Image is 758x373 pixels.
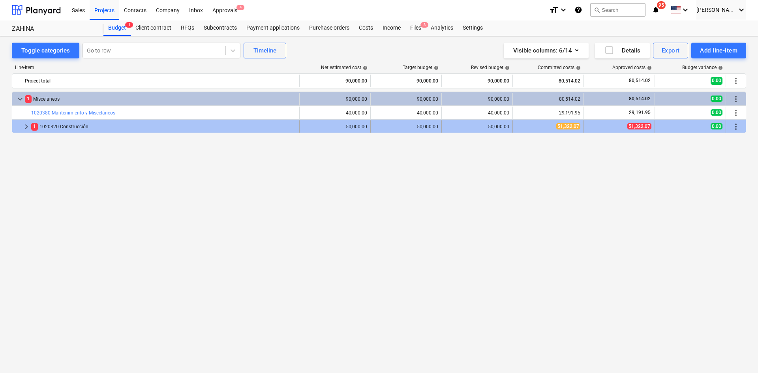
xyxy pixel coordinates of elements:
[303,110,367,116] div: 40,000.00
[516,96,580,102] div: 80,514.02
[22,122,31,131] span: keyboard_arrow_right
[682,65,723,70] div: Budget variance
[711,123,722,129] span: 0.00
[21,45,70,56] div: Toggle categories
[627,123,651,129] span: 51,322.07
[236,5,244,10] span: 4
[594,7,600,13] span: search
[445,75,509,87] div: 90,000.00
[559,5,568,15] i: keyboard_arrow_down
[662,45,680,56] div: Export
[445,96,509,102] div: 90,000.00
[696,7,736,13] span: [PERSON_NAME]
[103,20,131,36] a: Budget1
[590,3,645,17] button: Search
[31,120,296,133] div: 1020320 Construcción
[595,43,650,58] button: Details
[574,66,581,70] span: help
[711,109,722,116] span: 0.00
[31,110,115,116] a: 1020380 Mantenimiento y Misceláneos
[25,75,296,87] div: Project total
[354,20,378,36] a: Costs
[303,124,367,129] div: 50,000.00
[711,96,722,102] span: 0.00
[374,96,438,102] div: 90,000.00
[303,96,367,102] div: 90,000.00
[303,75,367,87] div: 90,000.00
[242,20,304,36] a: Payment applications
[131,20,176,36] a: Client contract
[426,20,458,36] a: Analytics
[504,43,589,58] button: Visible columns:6/14
[556,123,580,129] span: 51,322.07
[652,5,660,15] i: notifications
[719,335,758,373] iframe: Chat Widget
[304,20,354,36] a: Purchase orders
[700,45,737,56] div: Add line-item
[513,45,579,56] div: Visible columns : 6/14
[378,20,405,36] a: Income
[711,77,722,84] span: 0.00
[691,43,746,58] button: Add line-item
[176,20,199,36] a: RFQs
[628,77,651,84] span: 80,514.02
[628,96,651,101] span: 80,514.02
[374,75,438,87] div: 90,000.00
[12,65,300,70] div: Line-item
[681,5,690,15] i: keyboard_arrow_down
[503,66,510,70] span: help
[103,20,131,36] div: Budget
[253,45,276,56] div: Timeline
[405,20,426,36] a: Files3
[199,20,242,36] a: Subcontracts
[12,25,94,33] div: ZAHINA
[471,65,510,70] div: Revised budget
[731,76,741,86] span: More actions
[737,5,746,15] i: keyboard_arrow_down
[403,65,439,70] div: Target budget
[645,66,652,70] span: help
[321,65,368,70] div: Net estimated cost
[731,122,741,131] span: More actions
[549,5,559,15] i: format_size
[374,124,438,129] div: 50,000.00
[604,45,640,56] div: Details
[445,110,509,116] div: 40,000.00
[15,94,25,104] span: keyboard_arrow_down
[717,66,723,70] span: help
[420,22,428,28] span: 3
[25,95,32,103] span: 1
[244,43,286,58] button: Timeline
[12,43,79,58] button: Toggle categories
[731,94,741,104] span: More actions
[719,335,758,373] div: Widget de chat
[628,110,651,115] span: 29,191.95
[516,110,580,116] div: 29,191.95
[538,65,581,70] div: Committed costs
[653,43,689,58] button: Export
[574,5,582,15] i: Knowledge base
[432,66,439,70] span: help
[445,124,509,129] div: 50,000.00
[405,20,426,36] div: Files
[31,123,38,130] span: 1
[458,20,488,36] a: Settings
[516,75,580,87] div: 80,514.02
[374,110,438,116] div: 40,000.00
[612,65,652,70] div: Approved costs
[125,22,133,28] span: 1
[25,93,296,105] div: Miscelaneos
[361,66,368,70] span: help
[731,108,741,118] span: More actions
[657,1,666,9] span: 95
